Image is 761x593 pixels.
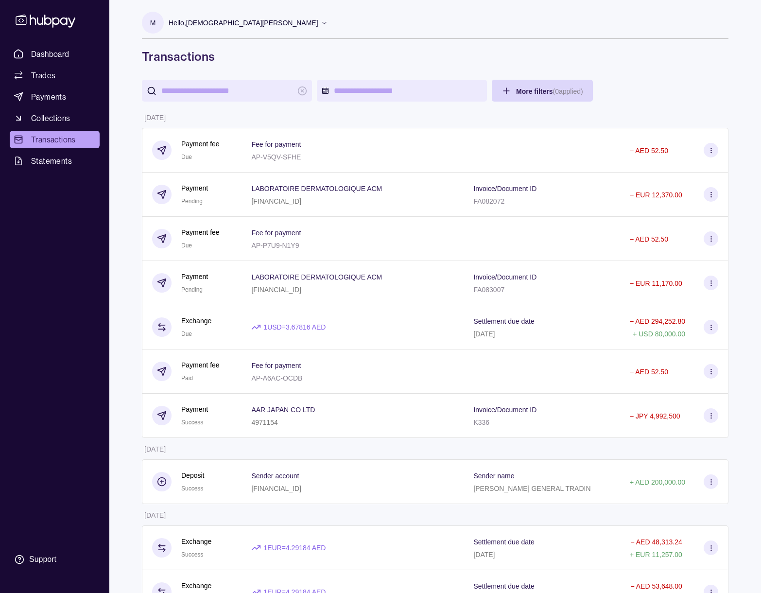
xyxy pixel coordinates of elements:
[251,229,301,237] p: Fee for payment
[473,185,536,192] p: Invoice/Document ID
[10,109,100,127] a: Collections
[181,551,203,558] span: Success
[181,154,192,160] span: Due
[473,273,536,281] p: Invoice/Document ID
[31,134,76,145] span: Transactions
[473,419,489,426] p: K336
[251,472,299,480] p: Sender account
[263,542,326,553] p: 1 EUR = 4.29184 AED
[10,131,100,148] a: Transactions
[31,155,72,167] span: Statements
[181,242,192,249] span: Due
[473,582,534,590] p: Settlement due date
[492,80,593,102] button: More filters(0applied)
[630,317,685,325] p: − AED 294,252.80
[251,153,301,161] p: AP-V5QV-SFHE
[251,197,301,205] p: [FINANCIAL_ID]
[473,317,534,325] p: Settlement due date
[473,286,504,294] p: FA083007
[251,406,315,414] p: AAR JAPAN CO LTD
[473,538,534,546] p: Settlement due date
[473,197,504,205] p: FA082072
[630,551,682,558] p: + EUR 11,257.00
[181,360,220,370] p: Payment fee
[630,235,668,243] p: − AED 52.50
[251,419,278,426] p: 4971154
[181,404,208,415] p: Payment
[142,49,728,64] h1: Transactions
[633,330,685,338] p: + USD 80,000.00
[630,412,680,420] p: − JPY 4,992,500
[181,139,220,149] p: Payment fee
[516,87,583,95] span: More filters
[251,185,382,192] p: LABORATOIRE DERMATOLOGIQUE ACM
[181,227,220,238] p: Payment fee
[144,511,166,519] p: [DATE]
[181,536,211,547] p: Exchange
[630,191,682,199] p: − EUR 12,370.00
[181,470,204,481] p: Deposit
[251,485,301,492] p: [FINANCIAL_ID]
[630,279,682,287] p: − EUR 11,170.00
[251,140,301,148] p: Fee for payment
[181,331,192,337] span: Due
[181,198,203,205] span: Pending
[10,152,100,170] a: Statements
[630,582,682,590] p: − AED 53,648.00
[144,114,166,122] p: [DATE]
[181,271,208,282] p: Payment
[630,538,682,546] p: − AED 48,313.24
[10,549,100,570] a: Support
[10,88,100,105] a: Payments
[553,87,583,95] p: ( 0 applied)
[31,48,69,60] span: Dashboard
[161,80,293,102] input: search
[473,551,495,558] p: [DATE]
[181,183,208,193] p: Payment
[29,554,56,565] div: Support
[181,580,211,591] p: Exchange
[10,67,100,84] a: Trades
[630,478,685,486] p: + AED 200,000.00
[10,45,100,63] a: Dashboard
[263,322,326,332] p: 1 USD = 3.67816 AED
[31,70,55,81] span: Trades
[181,419,203,426] span: Success
[181,315,211,326] p: Exchange
[473,472,514,480] p: Sender name
[150,17,156,28] p: M
[31,112,70,124] span: Collections
[473,485,590,492] p: [PERSON_NAME] GENERAL TRADIN
[251,273,382,281] p: LABORATOIRE DERMATOLOGIQUE ACM
[251,374,302,382] p: AP-A6AC-OCDB
[144,445,166,453] p: [DATE]
[251,242,299,249] p: AP-P7U9-N1Y9
[473,406,536,414] p: Invoice/Document ID
[251,286,301,294] p: [FINANCIAL_ID]
[169,17,318,28] p: Hello, [DEMOGRAPHIC_DATA][PERSON_NAME]
[630,147,668,155] p: − AED 52.50
[630,368,668,376] p: − AED 52.50
[181,485,203,492] span: Success
[31,91,66,103] span: Payments
[181,286,203,293] span: Pending
[251,362,301,369] p: Fee for payment
[181,375,193,382] span: Paid
[473,330,495,338] p: [DATE]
